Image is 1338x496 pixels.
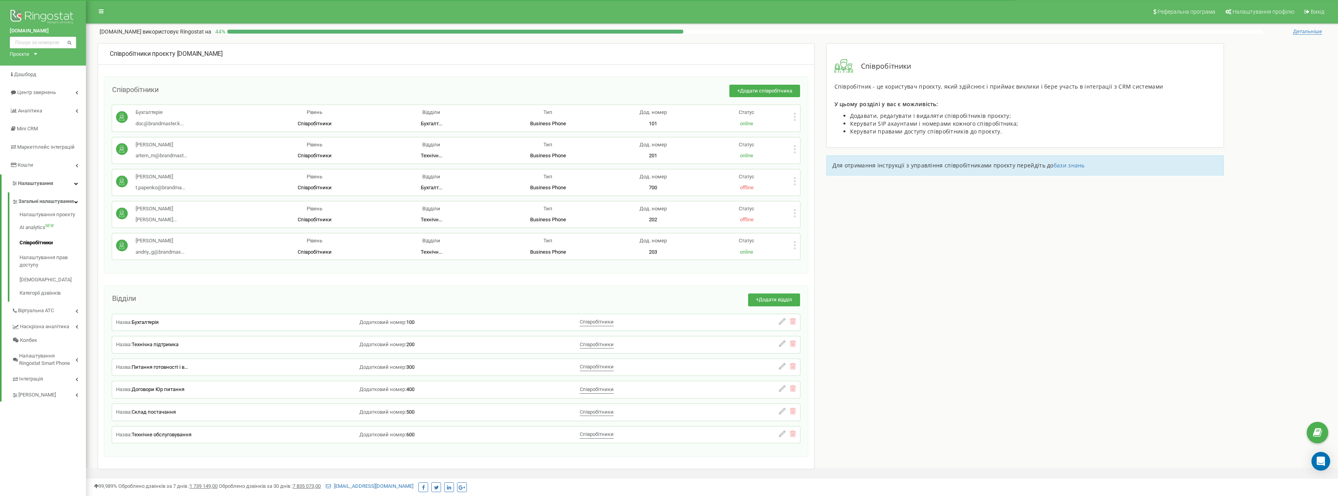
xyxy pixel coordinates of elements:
[10,37,76,48] input: Пошук за номером
[740,88,792,94] span: Додати співробітника
[421,153,442,158] span: Технічн...
[740,121,753,126] span: online
[359,386,406,392] span: Додатковий номер:
[853,61,911,71] span: Співробітники
[12,347,86,370] a: Налаштування Ringostat Smart Phone
[606,120,700,128] p: 101
[406,319,414,325] span: 100
[94,483,117,489] span: 99,989%
[307,142,322,148] span: Рівень
[739,142,754,148] span: Статус
[834,83,1163,90] span: Співробітник - це користувач проєкту, який здійснює і приймає виклики і бере участь в інтеграції ...
[132,341,179,347] span: Технічна підтримка
[136,217,177,222] span: [PERSON_NAME]...
[132,319,159,325] span: Бухгалтерія
[422,238,440,244] span: Відділи
[850,120,1018,127] span: Керувати SIP акаунтами і номерами кожного співробітника;
[17,144,75,150] span: Маркетплейс інтеграцій
[112,294,136,302] span: Відділи
[543,238,552,244] span: Тип
[739,109,754,115] span: Статус
[18,307,54,315] span: Віртуальна АТС
[10,27,76,35] a: [DOMAIN_NAME]
[580,341,614,347] span: Співробітники
[421,217,442,222] span: Технічн...
[211,28,227,36] p: 44 %
[20,288,86,297] a: Категорії дзвінків
[739,238,754,244] span: Статус
[10,8,76,27] img: Ringostat logo
[543,109,552,115] span: Тип
[20,337,37,344] span: Колбек
[739,174,754,180] span: Статус
[406,341,414,347] span: 200
[530,153,566,158] span: Business Phone
[640,174,667,180] span: Дод. номер
[359,341,406,347] span: Додатковий номер:
[580,319,614,325] span: Співробітники
[580,364,614,370] span: Співробітники
[116,409,132,415] span: Назва:
[606,152,700,160] p: 201
[219,483,321,489] span: Оброблено дзвінків за 30 днів :
[530,121,566,126] span: Business Phone
[298,217,332,222] span: Співробітники
[12,318,86,334] a: Наскрізна аналітика
[136,237,184,245] p: [PERSON_NAME]
[740,249,753,255] span: online
[606,184,700,192] p: 700
[740,153,753,158] span: online
[189,483,218,489] u: 1 739 149,00
[850,112,1011,119] span: Додавати, редагувати і видаляти співробітників проєкту;
[116,386,132,392] span: Назва:
[110,50,802,59] div: [DOMAIN_NAME]
[18,108,42,114] span: Аналiтика
[136,141,187,149] p: [PERSON_NAME]
[116,364,132,370] span: Назва:
[530,185,566,190] span: Business Phone
[530,249,566,255] span: Business Phone
[116,432,132,437] span: Назва:
[293,483,321,489] u: 7 835 073,00
[1054,162,1085,169] a: бази знань
[143,28,211,35] span: використовує Ringostat на
[834,100,938,108] span: У цьому розділі у вас є можливість:
[18,180,53,186] span: Налаштування
[326,483,413,489] a: [EMAIL_ADDRESS][DOMAIN_NAME]
[606,216,700,224] p: 202
[18,391,56,399] span: [PERSON_NAME]
[132,432,191,437] span: Технічне обслуговування
[136,205,177,213] p: [PERSON_NAME]
[1233,9,1294,15] span: Налаштування профілю
[421,249,442,255] span: Технічн...
[543,142,552,148] span: Тип
[359,409,406,415] span: Додатковий номер:
[406,386,414,392] span: 400
[298,249,332,255] span: Співробітники
[1293,28,1322,35] span: Детальніше
[422,109,440,115] span: Відділи
[18,198,74,205] span: Загальні налаштування
[132,386,184,392] span: Договори Юр питання
[20,220,86,235] a: AI analyticsNEW
[298,185,332,190] span: Співробітники
[112,85,159,94] span: Співробітники
[14,71,36,77] span: Дашборд
[580,386,614,392] span: Співробітники
[406,432,414,437] span: 600
[580,431,614,437] span: Співробітники
[136,153,187,158] span: artem_m@brandmast...
[580,409,614,415] span: Співробітники
[100,28,211,36] p: [DOMAIN_NAME]
[422,142,440,148] span: Відділи
[132,364,188,370] span: Питання готовності і в...
[20,272,86,288] a: [DEMOGRAPHIC_DATA]
[12,302,86,318] a: Віртуальна АТС
[406,364,414,370] span: 300
[640,238,667,244] span: Дод. номер
[606,249,700,256] p: 203
[359,319,406,325] span: Додатковий номер:
[748,293,800,306] button: +Додати відділ
[543,206,552,212] span: Тип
